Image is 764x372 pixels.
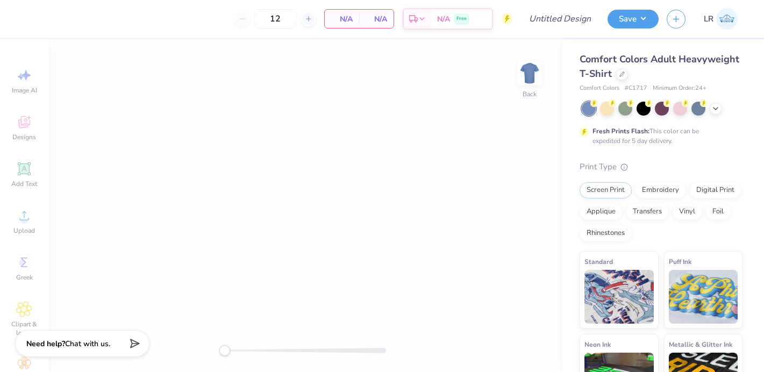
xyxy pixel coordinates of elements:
img: Lyndsey Roth [716,8,738,30]
strong: Need help? [26,339,65,349]
div: Rhinestones [580,225,632,241]
span: Comfort Colors Adult Heavyweight T-Shirt [580,53,739,80]
img: Back [519,62,540,84]
span: Puff Ink [669,256,691,267]
span: N/A [437,13,450,25]
div: Accessibility label [219,345,230,356]
div: Back [523,89,537,99]
span: N/A [366,13,387,25]
input: – – [254,9,296,28]
span: Neon Ink [584,339,611,350]
span: Metallic & Glitter Ink [669,339,732,350]
div: This color can be expedited for 5 day delivery. [592,126,725,146]
div: Applique [580,204,623,220]
div: Vinyl [672,204,702,220]
span: Free [456,15,467,23]
div: Transfers [626,204,669,220]
input: Untitled Design [520,8,599,30]
button: Save [608,10,659,28]
span: Chat with us. [65,339,110,349]
img: Standard [584,270,654,324]
span: LR [704,13,713,25]
strong: Fresh Prints Flash: [592,127,649,135]
div: Screen Print [580,182,632,198]
span: Comfort Colors [580,84,619,93]
img: Puff Ink [669,270,738,324]
div: Embroidery [635,182,686,198]
a: LR [699,8,742,30]
span: # C1717 [625,84,647,93]
div: Print Type [580,161,742,173]
div: Foil [705,204,731,220]
div: Digital Print [689,182,741,198]
span: Minimum Order: 24 + [653,84,706,93]
span: N/A [331,13,353,25]
span: Standard [584,256,613,267]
